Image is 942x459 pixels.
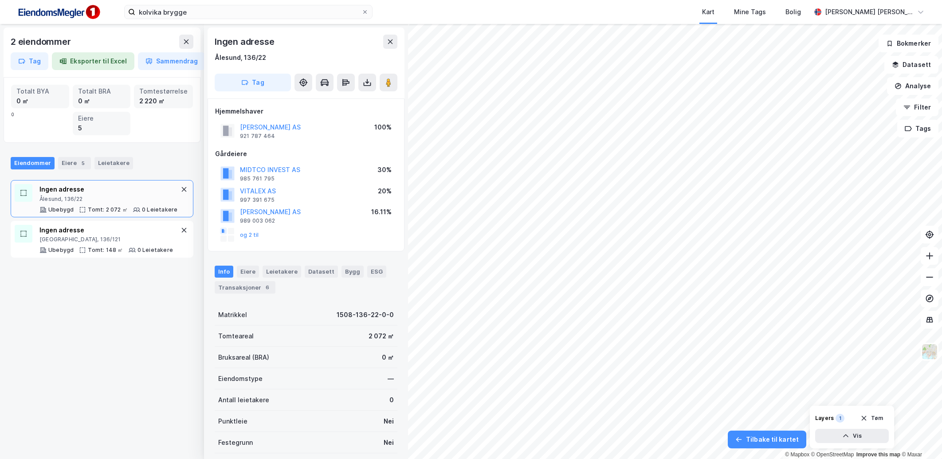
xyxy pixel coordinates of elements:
[240,196,275,204] div: 997 391 675
[11,52,48,70] button: Tag
[218,395,269,405] div: Antall leietakere
[384,416,394,427] div: Nei
[237,266,259,277] div: Eiere
[88,247,123,254] div: Tomt: 148 ㎡
[263,266,301,277] div: Leietakere
[16,86,64,96] div: Totalt BYA
[78,86,126,96] div: Totalt BRA
[240,175,275,182] div: 985 761 795
[218,352,269,363] div: Bruksareal (BRA)
[374,122,392,133] div: 100%
[263,283,272,292] div: 6
[215,35,276,49] div: Ingen adresse
[815,429,889,443] button: Vis
[94,157,133,169] div: Leietakere
[921,343,938,360] img: Z
[388,373,394,384] div: —
[896,98,938,116] button: Filter
[215,281,275,294] div: Transaksjoner
[11,35,73,49] div: 2 eiendommer
[218,331,254,341] div: Tomteareal
[58,157,91,169] div: Eiere
[836,414,844,423] div: 1
[78,96,126,106] div: 0 ㎡
[218,437,253,448] div: Festegrunn
[14,2,103,22] img: F4PB6Px+NJ5v8B7XTbfpPpyloAAAAASUVORK5CYII=
[728,431,806,448] button: Tilbake til kartet
[78,114,126,123] div: Eiere
[39,196,177,203] div: Ålesund, 136/22
[39,184,177,195] div: Ingen adresse
[39,225,173,235] div: Ingen adresse
[389,395,394,405] div: 0
[215,266,233,277] div: Info
[884,56,938,74] button: Datasett
[702,7,714,17] div: Kart
[139,86,188,96] div: Tomtestørrelse
[48,247,74,254] div: Ubebygd
[215,149,397,159] div: Gårdeiere
[898,416,942,459] iframe: Chat Widget
[218,310,247,320] div: Matrikkel
[337,310,394,320] div: 1508-136-22-0-0
[240,217,275,224] div: 989 003 062
[88,206,128,213] div: Tomt: 2 072 ㎡
[52,52,134,70] button: Eksporter til Excel
[137,247,173,254] div: 0 Leietakere
[898,416,942,459] div: Kontrollprogram for chat
[39,236,173,243] div: [GEOGRAPHIC_DATA], 136/121
[218,416,247,427] div: Punktleie
[815,415,834,422] div: Layers
[48,206,74,213] div: Ubebygd
[11,157,55,169] div: Eiendommer
[856,451,900,458] a: Improve this map
[367,266,386,277] div: ESG
[215,74,291,91] button: Tag
[382,352,394,363] div: 0 ㎡
[139,96,188,106] div: 2 220 ㎡
[305,266,338,277] div: Datasett
[78,123,126,133] div: 5
[138,52,205,70] button: Sammendrag
[218,373,263,384] div: Eiendomstype
[371,207,392,217] div: 16.11%
[384,437,394,448] div: Nei
[887,77,938,95] button: Analyse
[825,7,914,17] div: [PERSON_NAME] [PERSON_NAME]
[879,35,938,52] button: Bokmerker
[811,451,854,458] a: OpenStreetMap
[785,451,809,458] a: Mapbox
[11,85,193,135] div: 0
[142,206,177,213] div: 0 Leietakere
[16,96,64,106] div: 0 ㎡
[785,7,801,17] div: Bolig
[734,7,766,17] div: Mine Tags
[855,411,889,425] button: Tøm
[897,120,938,137] button: Tags
[240,133,275,140] div: 921 787 464
[78,159,87,168] div: 5
[341,266,364,277] div: Bygg
[378,186,392,196] div: 20%
[135,5,361,19] input: Søk på adresse, matrikkel, gårdeiere, leietakere eller personer
[215,52,266,63] div: Ålesund, 136/22
[369,331,394,341] div: 2 072 ㎡
[377,165,392,175] div: 30%
[215,106,397,117] div: Hjemmelshaver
